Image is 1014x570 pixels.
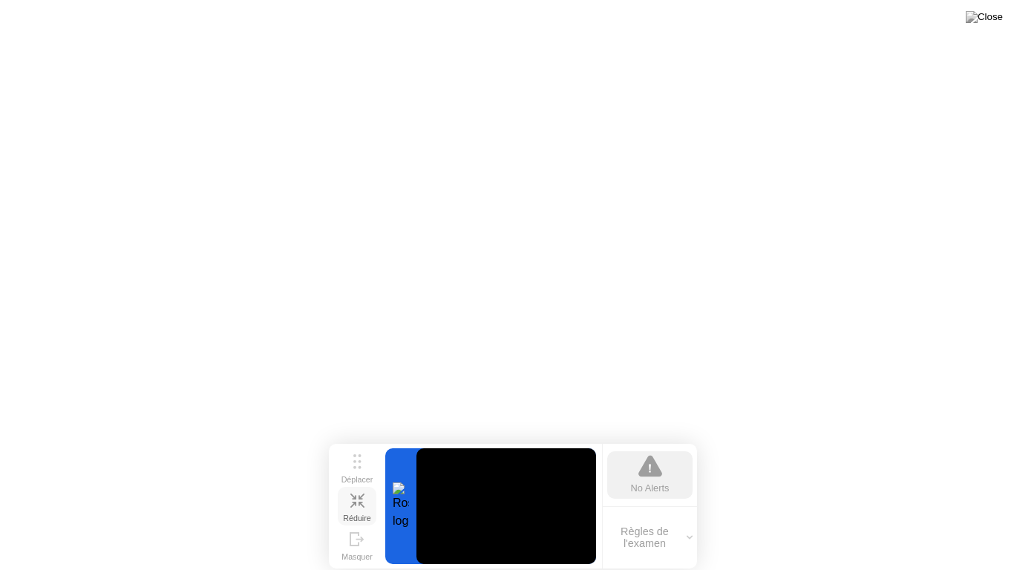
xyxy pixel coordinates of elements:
[338,448,376,487] button: Déplacer
[341,475,373,484] div: Déplacer
[338,487,376,525] button: Réduire
[341,552,372,561] div: Masquer
[603,525,697,550] button: Règles de l'examen
[631,481,670,495] div: No Alerts
[343,514,370,522] div: Réduire
[338,525,376,564] button: Masquer
[966,11,1003,23] img: Close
